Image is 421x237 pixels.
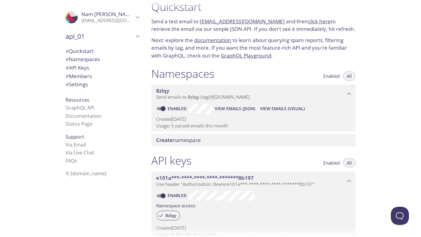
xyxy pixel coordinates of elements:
[308,18,331,25] a: click here
[66,81,69,88] span: #
[151,18,355,33] p: Send a test email to and then to retrieve the email via our simple JSON API. If you don't see it ...
[200,18,285,25] a: [EMAIL_ADDRESS][DOMAIN_NAME]
[215,105,255,112] span: View Emails (JSON)
[343,158,355,167] button: All
[151,36,355,60] p: Next: explore the to learn about querying spam reports, filtering emails by tag, and more. If you...
[221,52,271,59] a: GraphQL Playground
[320,158,343,167] button: Enabled
[156,137,173,143] span: Create
[258,104,307,114] button: View Emails (Visual)
[156,116,351,122] p: Created [DATE]
[162,213,180,218] span: 8zlqy
[61,7,144,27] div: Nam Kevin
[66,48,94,54] span: Quickstart
[61,28,144,44] div: api_01
[66,64,69,71] span: #
[66,104,95,111] a: GraphQL API
[66,113,101,119] a: Documentation
[81,18,134,24] p: [EMAIL_ADDRESS][DOMAIN_NAME]
[66,32,134,41] span: api_01
[66,56,69,63] span: #
[75,157,77,164] span: s
[167,193,189,198] a: Enabled
[66,73,92,80] span: Members
[320,71,343,81] button: Enabled
[66,149,94,156] a: Via Live Chat
[66,81,88,88] span: Settings
[151,134,355,146] div: Create namespace
[391,207,409,225] iframe: Help Scout Beacon - Open
[151,84,355,103] div: 8zlqy namespace
[156,94,250,100] span: Send emails to . {tag} @[DOMAIN_NAME]
[66,64,89,71] span: API Keys
[260,105,305,112] span: View Emails (Visual)
[66,97,89,103] span: Resources
[61,47,144,55] div: Quickstart
[157,211,180,220] div: 8zlqy
[66,56,100,63] span: Namespaces
[66,120,92,127] a: Status Page
[151,154,191,167] h1: API keys
[66,170,106,177] span: © [DOMAIN_NAME]
[66,157,77,164] a: FAQ
[167,106,189,111] a: Enabled
[212,104,258,114] button: View Emails (JSON)
[66,48,69,54] span: #
[61,64,144,72] div: API Keys
[156,201,196,209] label: Namespace access:
[156,225,351,231] p: Created [DATE]
[66,133,84,140] span: Support
[156,123,351,129] p: Usage: 5 parsed emails this month
[194,37,231,44] a: documentation
[61,55,144,64] div: Namespaces
[188,94,199,100] span: 8zlqy
[156,87,169,94] span: 8zlqy
[61,80,144,89] div: Team Settings
[151,67,214,81] h1: Namespaces
[343,71,355,81] button: All
[61,72,144,81] div: Members
[156,137,201,143] span: namespace
[81,11,135,18] span: Nam [PERSON_NAME]
[66,73,69,80] span: #
[66,141,86,148] a: Via Email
